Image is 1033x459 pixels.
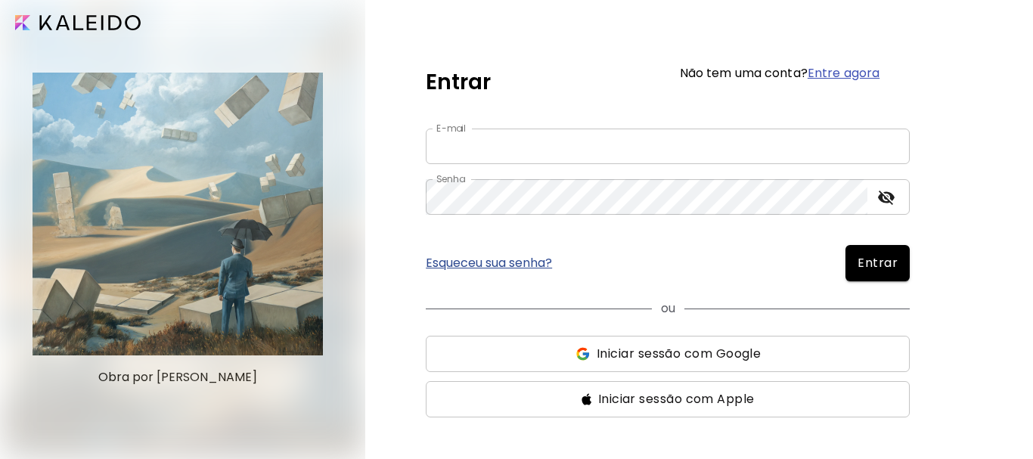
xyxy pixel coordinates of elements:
[426,336,910,372] button: ssIniciar sessão com Google
[873,185,899,210] button: toggle password visibility
[845,245,910,281] button: Entrar
[426,381,910,417] button: ssIniciar sessão com Apple
[597,345,761,363] span: Iniciar sessão com Google
[598,390,755,408] span: Iniciar sessão com Apple
[426,257,552,269] a: Esqueceu sua senha?
[575,346,591,361] img: ss
[808,64,879,82] a: Entre agora
[680,67,880,79] h6: Não tem uma conta?
[858,254,898,272] span: Entrar
[582,393,592,405] img: ss
[426,67,491,98] h5: Entrar
[661,299,675,318] p: ou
